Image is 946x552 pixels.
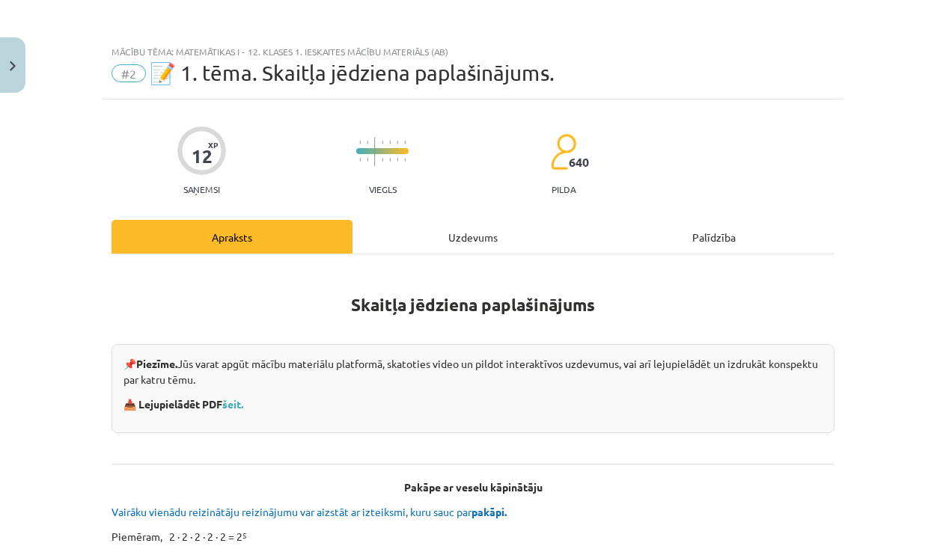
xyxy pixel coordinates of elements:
span: XP [208,141,218,149]
img: icon-close-lesson-0947bae3869378f0d4975bcd49f059093ad1ed9edebbc8119c70593378902aed.svg [10,61,16,71]
img: icon-short-line-57e1e144782c952c97e751825c79c345078a6d821885a25fce030b3d8c18986b.svg [397,158,398,162]
p: 📌 Jūs varat apgūt mācību materiālu platformā, skatoties video un pildot interaktīvos uzdevumus, v... [123,356,823,387]
p: Piemēram, 2 ∙ 2 ∙ 2 ∙ 2 ∙ 2 = 2 [112,529,834,545]
div: 12 [192,146,213,167]
img: icon-short-line-57e1e144782c952c97e751825c79c345078a6d821885a25fce030b3d8c18986b.svg [404,141,406,144]
img: icon-short-line-57e1e144782c952c97e751825c79c345078a6d821885a25fce030b3d8c18986b.svg [404,158,406,162]
img: icon-short-line-57e1e144782c952c97e751825c79c345078a6d821885a25fce030b3d8c18986b.svg [382,158,383,162]
p: Saņemsi [177,184,226,194]
div: Uzdevums [353,220,593,254]
div: Apraksts [112,220,353,254]
img: icon-short-line-57e1e144782c952c97e751825c79c345078a6d821885a25fce030b3d8c18986b.svg [359,158,361,162]
div: Palīdzība [593,220,834,254]
img: icon-short-line-57e1e144782c952c97e751825c79c345078a6d821885a25fce030b3d8c18986b.svg [382,141,383,144]
span: 📝 1. tēma. Skaitļa jēdziena paplašinājums. [150,61,555,85]
img: icon-short-line-57e1e144782c952c97e751825c79c345078a6d821885a25fce030b3d8c18986b.svg [359,141,361,144]
img: icon-short-line-57e1e144782c952c97e751825c79c345078a6d821885a25fce030b3d8c18986b.svg [389,158,391,162]
div: Mācību tēma: Matemātikas i - 12. klases 1. ieskaites mācību materiāls (ab) [112,46,834,57]
strong: Skaitļa jēdziena paplašinājums [351,294,595,316]
p: Viegls [369,184,397,194]
span: #2 [112,64,146,82]
strong: 📥 Lejupielādēt PDF [123,397,245,411]
img: icon-long-line-d9ea69661e0d244f92f715978eff75569469978d946b2353a9bb055b3ed8787d.svg [374,137,376,166]
sup: 5 [242,530,247,541]
b: pakāpi. [472,505,507,518]
span: Vairāku vienādu reizinātāju reizinājumu var aizstāt ar izteiksmi, kuru sauc par [112,505,509,518]
p: pilda [552,184,576,194]
b: Pakāpe ar veselu kāpinātāju [404,480,543,494]
a: šeit. [222,397,243,411]
img: icon-short-line-57e1e144782c952c97e751825c79c345078a6d821885a25fce030b3d8c18986b.svg [367,141,368,144]
span: 640 [569,156,589,169]
strong: Piezīme. [136,357,177,370]
img: icon-short-line-57e1e144782c952c97e751825c79c345078a6d821885a25fce030b3d8c18986b.svg [367,158,368,162]
img: icon-short-line-57e1e144782c952c97e751825c79c345078a6d821885a25fce030b3d8c18986b.svg [389,141,391,144]
img: icon-short-line-57e1e144782c952c97e751825c79c345078a6d821885a25fce030b3d8c18986b.svg [397,141,398,144]
img: students-c634bb4e5e11cddfef0936a35e636f08e4e9abd3cc4e673bd6f9a4125e45ecb1.svg [550,133,576,171]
